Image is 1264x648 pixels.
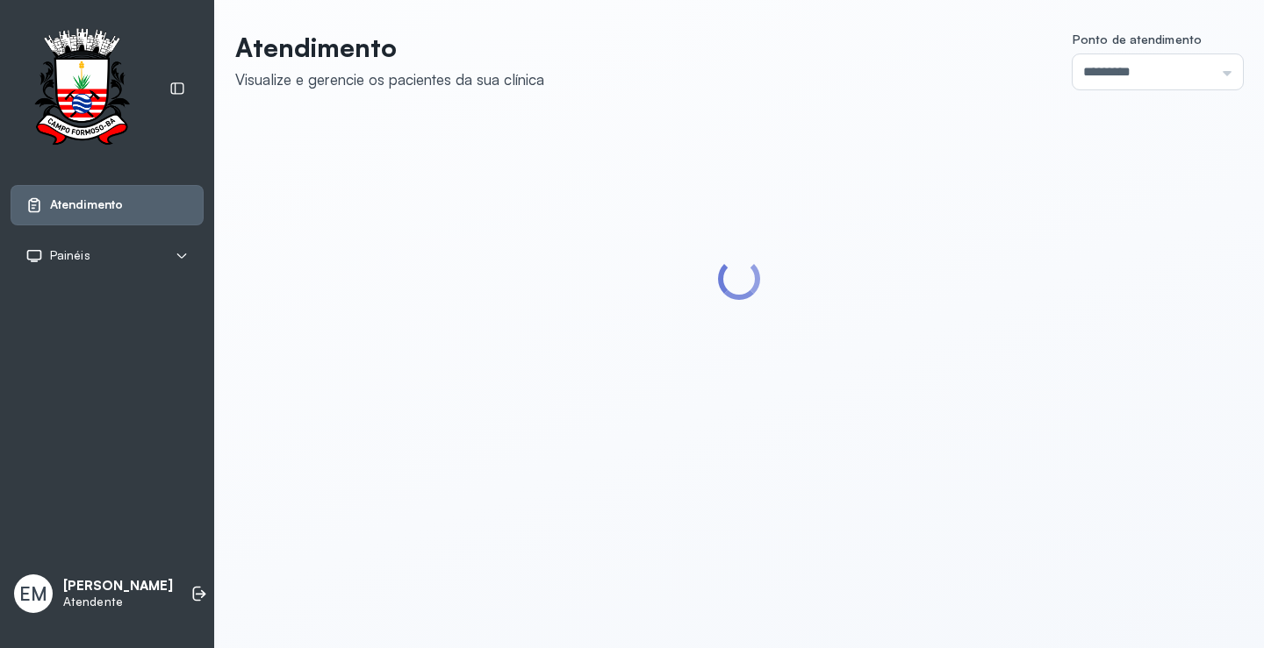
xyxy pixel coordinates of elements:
p: Atendente [63,595,173,609]
img: Logotipo do estabelecimento [18,28,145,150]
a: Atendimento [25,196,189,214]
p: Atendimento [235,32,544,63]
span: Ponto de atendimento [1073,32,1202,46]
p: [PERSON_NAME] [63,578,173,595]
div: Visualize e gerencie os pacientes da sua clínica [235,70,544,89]
span: Painéis [50,248,90,263]
span: Atendimento [50,197,123,212]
